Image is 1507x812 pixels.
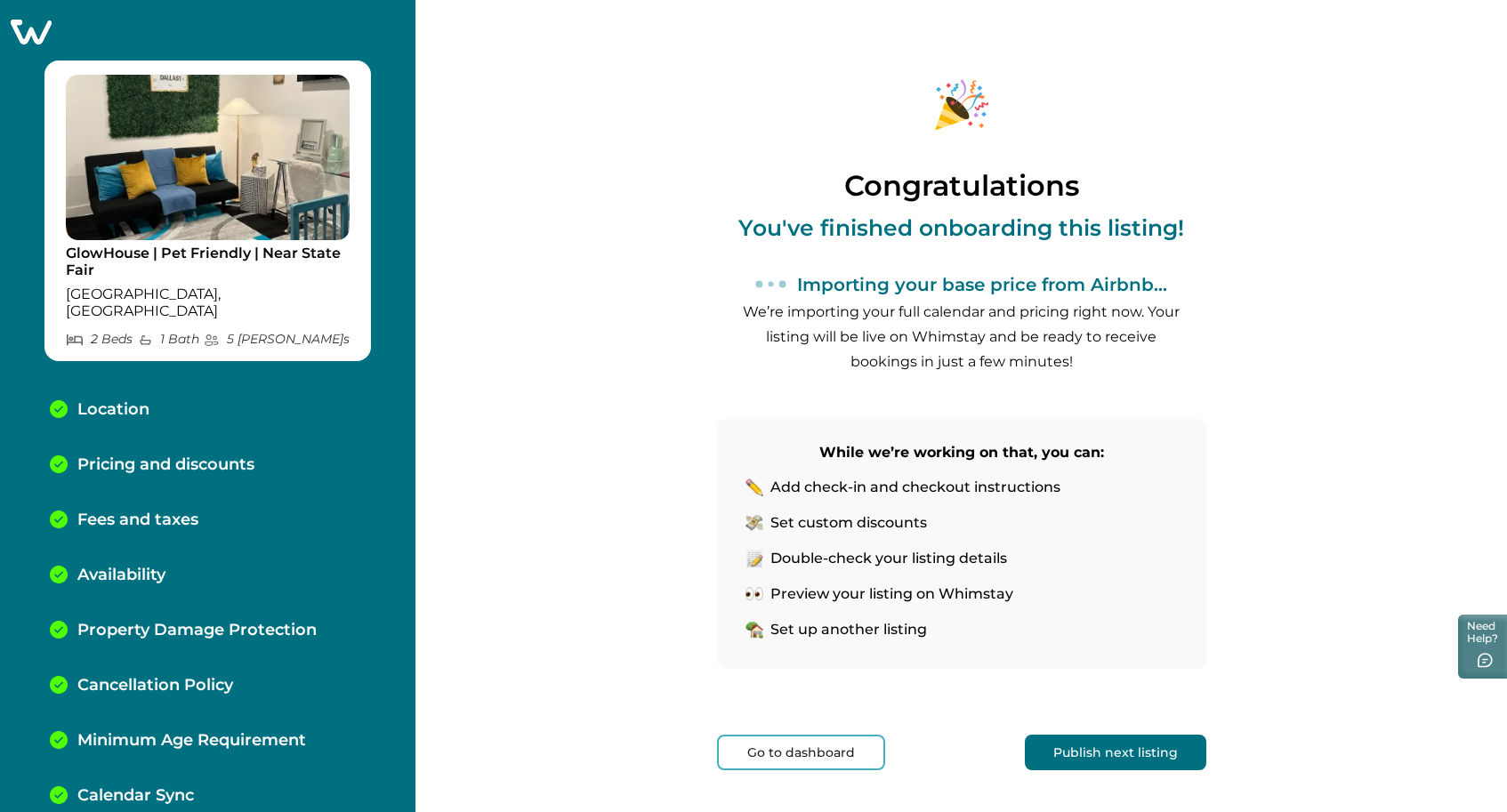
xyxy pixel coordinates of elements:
[739,300,1184,374] p: We’re importing your full calendar and pricing right now. Your listing will be live on Whimstay a...
[77,731,306,751] p: Minimum Age Requirement
[797,274,1167,295] p: Importing your base price from Airbnb...
[77,621,317,640] p: Property Damage Protection
[66,285,350,320] p: [GEOGRAPHIC_DATA], [GEOGRAPHIC_DATA]
[895,53,1028,157] img: congratulations
[66,75,350,240] img: propertyImage_GlowHouse | Pet Friendly | Near State Fair
[770,621,927,639] p: Set up another listing
[745,585,763,603] img: eyes-icon
[755,269,786,300] svg: loading
[77,676,233,695] p: Cancellation Policy
[745,440,1178,465] p: While we’re working on that, you can:
[77,786,194,806] p: Calendar Sync
[745,621,763,639] img: home-icon
[77,566,165,585] p: Availability
[204,332,350,347] p: 5 [PERSON_NAME] s
[770,550,1007,567] p: Double-check your listing details
[770,514,927,532] p: Set custom discounts
[738,215,1184,240] p: You've finished onboarding this listing!
[770,585,1013,603] p: Preview your listing on Whimstay
[717,735,885,770] button: Go to dashboard
[745,514,763,532] img: money-icon
[745,550,763,567] img: list-pencil-icon
[138,332,199,347] p: 1 Bath
[66,245,350,279] p: GlowHouse | Pet Friendly | Near State Fair
[770,478,1060,496] p: Add check-in and checkout instructions
[77,455,254,475] p: Pricing and discounts
[745,478,763,496] img: pencil-icon
[66,332,133,347] p: 2 Bed s
[1025,735,1206,770] button: Publish next listing
[77,400,149,420] p: Location
[77,511,198,530] p: Fees and taxes
[844,170,1079,202] p: Congratulations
